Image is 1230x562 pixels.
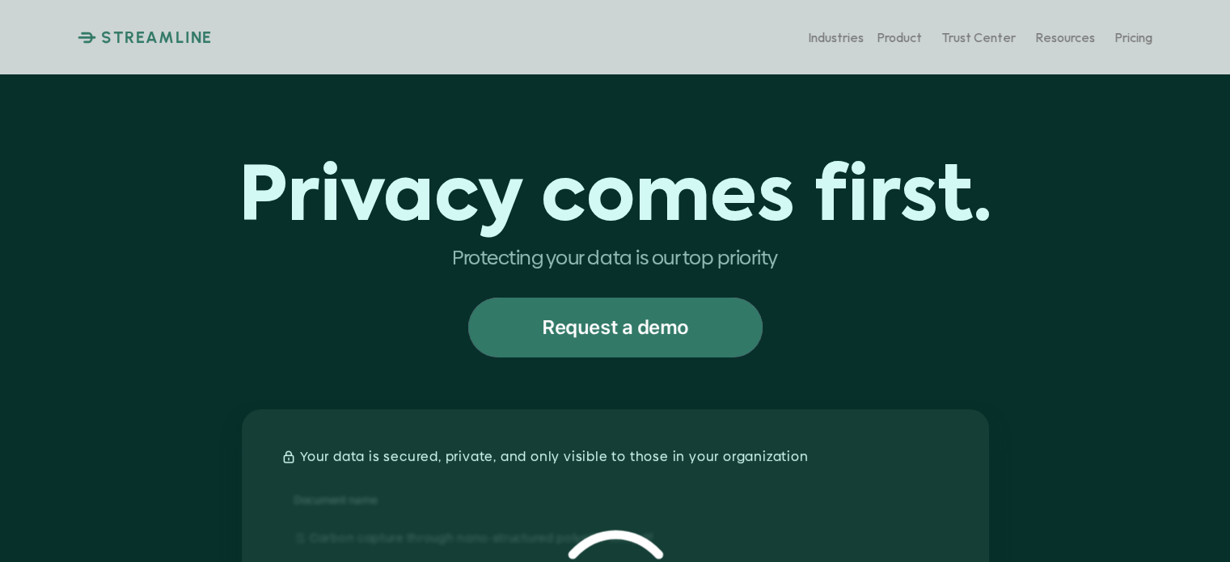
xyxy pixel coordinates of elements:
a: Request a demo [468,298,763,357]
p: Pricing [1114,29,1152,44]
p: Industries [808,29,864,44]
a: Resources [1035,23,1095,52]
a: Pricing [1114,23,1152,52]
p: Request a demo [542,317,688,338]
p: Trust Center [941,29,1016,44]
a: Trust Center [941,23,1016,52]
p: Carbon capture through nano-structured polyefin film.pdf [310,530,937,547]
p: STREAMLINE [101,27,213,47]
p: Protecting your data is our top priority [78,244,1152,272]
h1: Privacy comes first. [78,155,1152,244]
p: Resources [1035,29,1095,44]
p: Document name [294,492,377,508]
p: Product [877,29,922,44]
a: STREAMLINE [78,27,213,47]
p: Your data is secured, private, and only visible to those in your organization [300,448,950,466]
